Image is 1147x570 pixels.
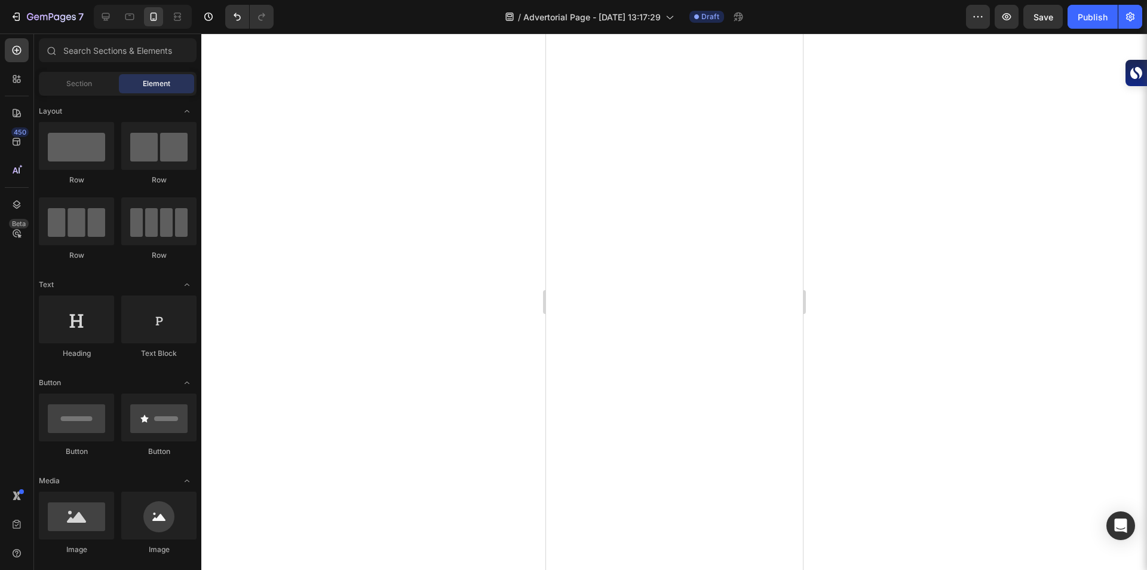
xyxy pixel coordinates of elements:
[5,5,89,29] button: 7
[1106,511,1135,540] div: Open Intercom Messenger
[39,377,61,388] span: Button
[177,373,197,392] span: Toggle open
[225,5,274,29] div: Undo/Redo
[523,11,661,23] span: Advertorial Page - [DATE] 13:17:29
[121,175,197,185] div: Row
[121,348,197,359] div: Text Block
[39,348,114,359] div: Heading
[1078,11,1108,23] div: Publish
[39,38,197,62] input: Search Sections & Elements
[39,250,114,261] div: Row
[177,102,197,121] span: Toggle open
[39,544,114,555] div: Image
[121,446,197,457] div: Button
[518,11,521,23] span: /
[546,33,803,570] iframe: Design area
[66,78,92,89] span: Section
[1033,12,1053,22] span: Save
[177,275,197,294] span: Toggle open
[1068,5,1118,29] button: Publish
[1023,5,1063,29] button: Save
[121,250,197,261] div: Row
[39,446,114,457] div: Button
[78,10,84,24] p: 7
[701,11,719,22] span: Draft
[39,475,60,486] span: Media
[143,78,170,89] span: Element
[39,175,114,185] div: Row
[121,544,197,555] div: Image
[177,471,197,490] span: Toggle open
[9,219,29,228] div: Beta
[11,127,29,137] div: 450
[39,279,54,290] span: Text
[39,106,62,117] span: Layout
